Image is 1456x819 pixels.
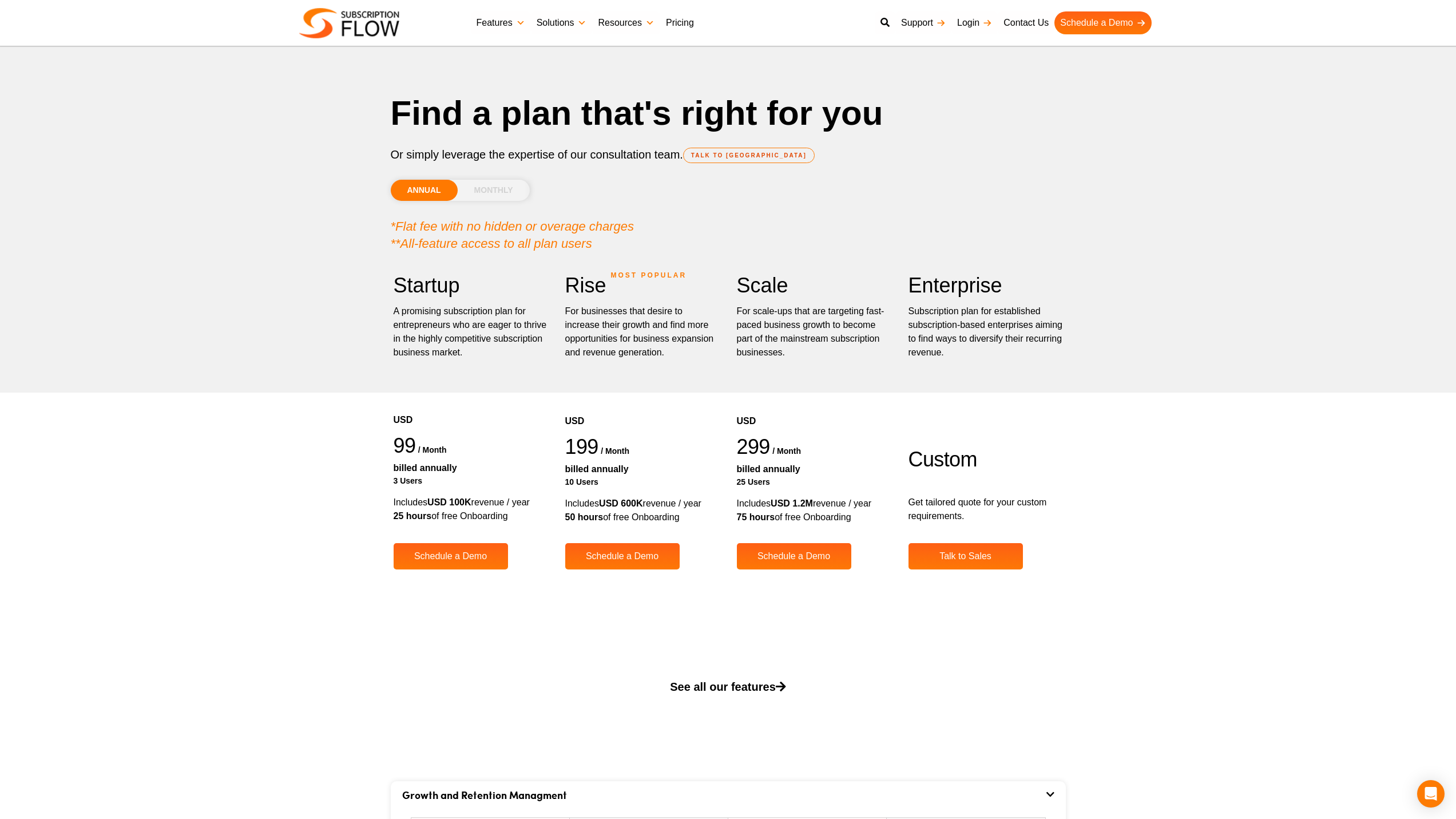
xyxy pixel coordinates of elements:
span: / month [772,446,801,456]
div: Includes revenue / year of free Onboarding [394,496,548,523]
strong: 25 hours [394,511,432,521]
a: Pricing [660,11,700,34]
a: Contact Us [998,11,1054,34]
strong: USD 1.2M [771,498,813,508]
a: Growth and Retention Managment [402,788,567,802]
div: Includes revenue / year of free Onboarding [737,497,891,524]
p: Get tailored quote for your custom requirements. [908,496,1063,523]
div: Open Intercom Messenger [1417,780,1445,808]
div: USD [565,380,720,434]
div: 25 Users [737,476,891,488]
a: Solutions [531,11,593,34]
a: Support [895,11,951,34]
span: Schedule a Demo [586,552,658,561]
a: TALK TO [GEOGRAPHIC_DATA] [683,148,815,163]
strong: 50 hours [565,512,604,522]
a: Schedule a Demo [1054,11,1151,34]
a: Schedule a Demo [737,543,851,569]
div: 3 Users [394,475,548,487]
a: Features [471,11,531,34]
div: Includes revenue / year of free Onboarding [565,497,720,524]
li: MONTHLY [458,180,530,201]
a: Login [951,11,998,34]
p: A promising subscription plan for entrepreneurs who are eager to thrive in the highly competitive... [394,304,548,359]
a: Schedule a Demo [394,543,508,569]
span: Custom [908,448,977,471]
p: Subscription plan for established subscription-based enterprises aiming to find ways to diversify... [908,304,1063,359]
h1: Find a plan that's right for you [391,92,1066,134]
a: See all our features [391,678,1066,713]
a: Talk to Sales [908,543,1023,569]
strong: USD 600K [599,498,642,508]
span: / month [601,446,629,456]
h2: Enterprise [908,272,1063,299]
span: / month [418,445,447,454]
span: Schedule a Demo [414,552,487,561]
div: USD [394,379,548,433]
strong: 75 hours [737,512,775,522]
span: See all our features [670,680,786,693]
div: Billed Annually [737,462,891,476]
h2: Scale [737,272,891,299]
div: Billed Annually [394,461,548,475]
h2: Rise [565,272,720,299]
li: ANNUAL [391,180,458,201]
img: Subscriptionflow [299,8,399,38]
span: 299 [737,435,770,458]
a: Schedule a Demo [565,543,680,569]
span: Schedule a Demo [757,552,830,561]
span: MOST POPULAR [611,262,687,288]
a: Resources [592,11,660,34]
div: 10 Users [565,476,720,488]
em: **All-feature access to all plan users [391,236,592,251]
div: Billed Annually [565,462,720,476]
h2: Startup [394,272,548,299]
em: *Flat fee with no hidden or overage charges [391,219,634,234]
p: Or simply leverage the expertise of our consultation team. [391,146,1066,163]
div: Growth and Retention Managment [402,781,1054,809]
div: USD [737,380,891,434]
span: 99 [394,434,416,457]
div: For scale-ups that are targeting fast-paced business growth to become part of the mainstream subs... [737,304,891,359]
span: Talk to Sales [939,552,991,561]
strong: USD 100K [427,497,471,507]
div: For businesses that desire to increase their growth and find more opportunities for business expa... [565,304,720,359]
span: 199 [565,435,598,458]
